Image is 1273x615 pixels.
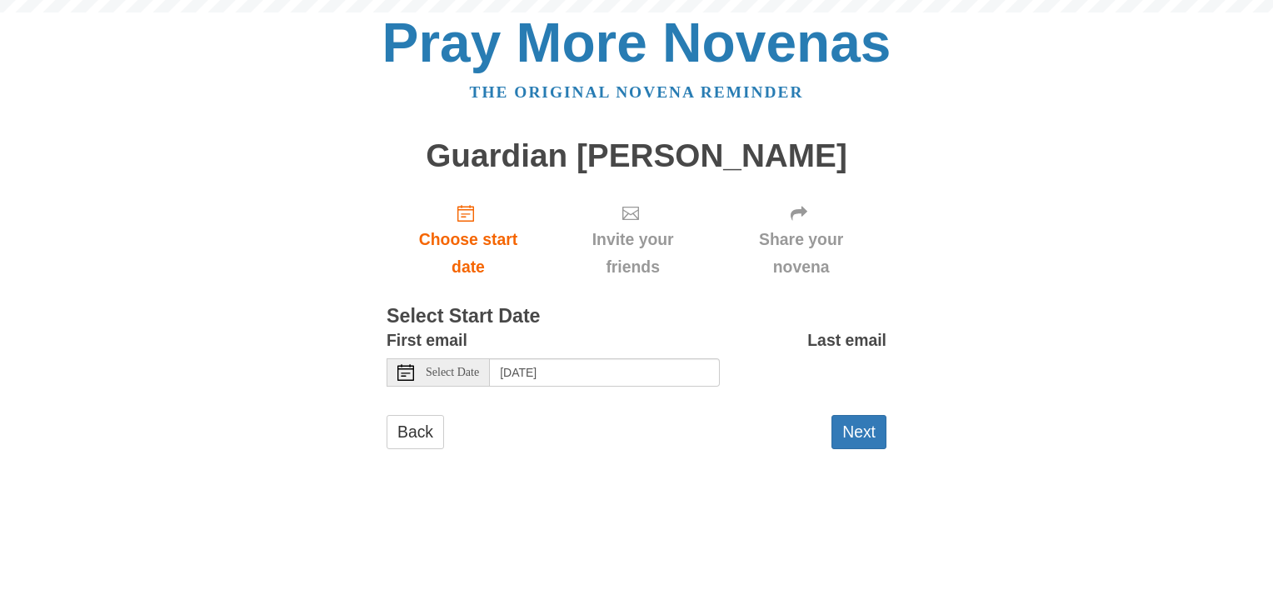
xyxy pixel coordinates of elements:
[716,190,886,289] div: Click "Next" to confirm your start date first.
[387,190,550,289] a: Choose start date
[807,327,886,354] label: Last email
[567,226,699,281] span: Invite your friends
[382,12,891,73] a: Pray More Novenas
[470,83,804,101] a: The original novena reminder
[387,306,886,327] h3: Select Start Date
[387,327,467,354] label: First email
[550,190,716,289] div: Click "Next" to confirm your start date first.
[387,415,444,449] a: Back
[831,415,886,449] button: Next
[403,226,533,281] span: Choose start date
[426,367,479,378] span: Select Date
[732,226,870,281] span: Share your novena
[387,138,886,174] h1: Guardian [PERSON_NAME]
